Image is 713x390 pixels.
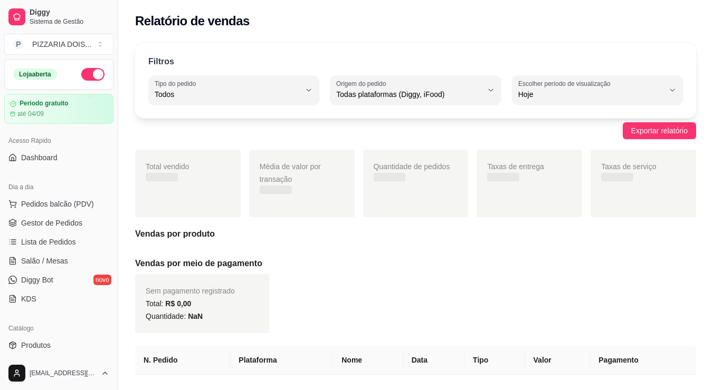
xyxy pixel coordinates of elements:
span: Salão / Mesas [21,256,68,266]
h5: Vendas por produto [135,228,696,240]
span: Exportar relatório [631,125,688,136]
span: R$ 0,00 [165,299,191,308]
a: Dashboard [4,149,113,166]
span: Lista de Pedidos [21,237,76,247]
a: Complementos [4,356,113,373]
th: Pagamento [590,346,696,375]
span: KDS [21,294,36,304]
button: Escolher período de visualizaçãoHoje [512,75,683,105]
span: Taxas de serviço [601,162,656,171]
button: Exportar relatório [623,122,696,139]
span: Pedidos balcão (PDV) [21,199,94,209]
button: Origem do pedidoTodas plataformas (Diggy, iFood) [330,75,501,105]
a: DiggySistema de Gestão [4,4,113,30]
a: Gestor de Pedidos [4,214,113,231]
button: Select a team [4,34,113,55]
div: Acesso Rápido [4,132,113,149]
label: Escolher período de visualização [518,79,614,88]
button: Alterar Status [81,68,104,81]
span: Dashboard [21,152,58,163]
a: Salão / Mesas [4,252,113,269]
span: Diggy Bot [21,275,53,285]
span: Sem pagamento registrado [146,287,235,295]
a: KDS [4,290,113,307]
th: Data [403,346,464,375]
div: Loja aberta [13,69,57,80]
label: Tipo do pedido [155,79,199,88]
span: Gestor de Pedidos [21,218,82,228]
div: Catálogo [4,320,113,337]
span: Diggy [30,8,109,17]
th: Plataforma [230,346,333,375]
h5: Vendas por meio de pagamento [135,257,696,270]
span: NaN [188,312,203,320]
p: Filtros [148,55,174,68]
h2: Relatório de vendas [135,13,250,30]
span: Taxas de entrega [487,162,544,171]
th: Nome [333,346,403,375]
span: Sistema de Gestão [30,17,109,26]
a: Diggy Botnovo [4,271,113,288]
div: PIZZARIA DOIS ... [32,39,91,50]
button: [EMAIL_ADDRESS][DOMAIN_NAME] [4,360,113,386]
span: [EMAIL_ADDRESS][DOMAIN_NAME] [30,369,97,377]
a: Produtos [4,337,113,354]
article: Período gratuito [20,100,69,108]
th: Valor [525,346,591,375]
button: Tipo do pedidoTodos [148,75,319,105]
span: Hoje [518,89,664,100]
span: Todas plataformas (Diggy, iFood) [336,89,482,100]
span: P [13,39,24,50]
span: Produtos [21,340,51,350]
a: Lista de Pedidos [4,233,113,250]
th: N. Pedido [135,346,230,375]
span: Todos [155,89,300,100]
a: Período gratuitoaté 04/09 [4,94,113,124]
span: Quantidade de pedidos [374,162,450,171]
th: Tipo [464,346,525,375]
span: Total: [146,299,191,308]
span: Quantidade: [146,312,203,320]
span: Total vendido [146,162,189,171]
article: até 04/09 [17,110,44,118]
span: Média de valor por transação [260,162,321,183]
label: Origem do pedido [336,79,389,88]
div: Dia a dia [4,179,113,196]
button: Pedidos balcão (PDV) [4,196,113,212]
